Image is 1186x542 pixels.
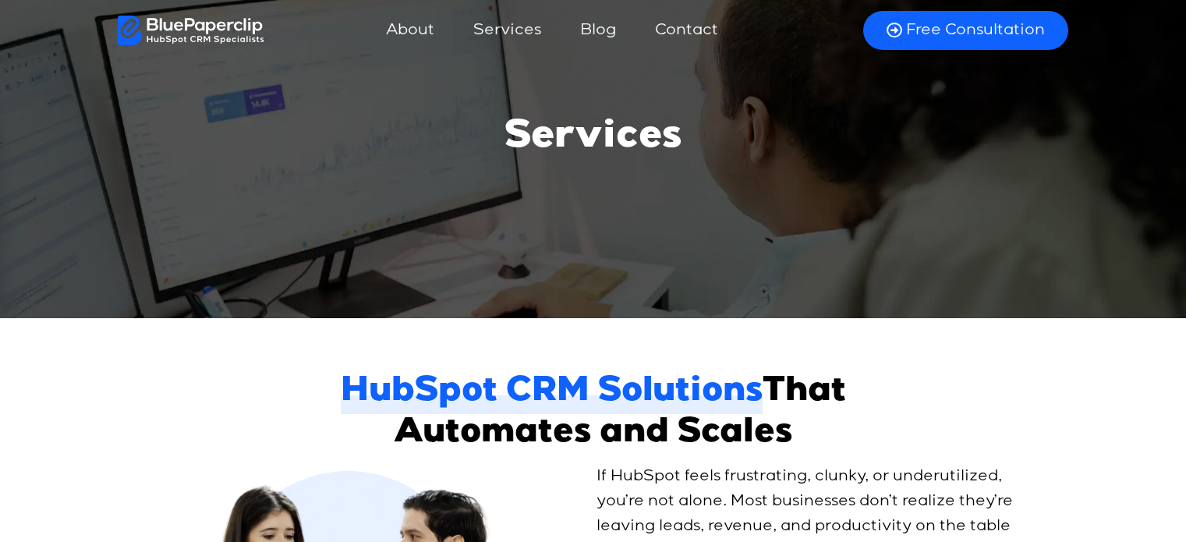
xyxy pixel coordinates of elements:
[370,12,450,49] a: About
[504,115,682,162] h1: Services
[906,20,1045,41] span: Free Consultation
[458,12,557,49] a: Services
[639,12,734,49] a: Contact
[264,12,844,49] nav: Menu
[565,12,632,49] a: Blog
[863,11,1068,50] a: Free Consultation
[324,373,862,455] h2: That Automates and Scales
[118,16,265,45] img: BluePaperClip Logo White
[341,373,763,414] span: HubSpot CRM Solutions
